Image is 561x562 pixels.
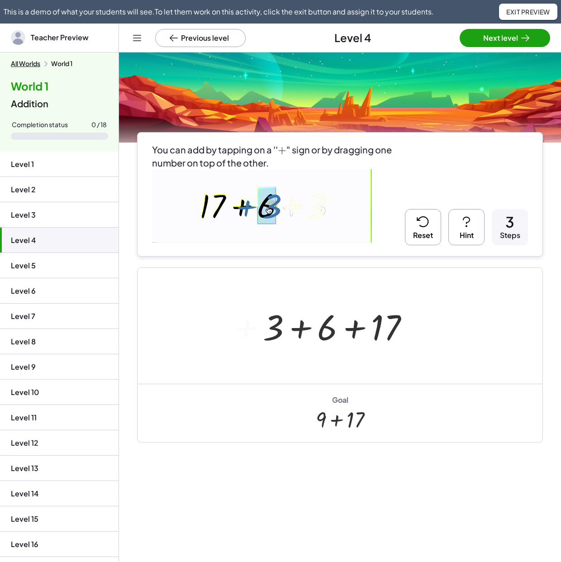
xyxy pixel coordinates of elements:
div: Level 15 [11,514,38,524]
span: + [278,143,286,157]
img: aff921f5a5c5dc62d04d19d3c9154b0c418583d56c2ec9ad8fea87875eb2cccb.gif [152,169,371,243]
div: Level 8 [11,336,36,347]
button: Hint [448,209,485,245]
div: Level 10 [11,387,39,398]
button: All Worlds [11,60,40,68]
div: Level 9 [11,362,36,372]
div: Level 2 [11,184,36,195]
div: Level 7 [11,311,35,322]
span: Exit Preview [506,8,550,16]
div: Completion status [12,121,68,129]
div: Goal [332,395,348,405]
div: 0 / 18 [91,121,107,129]
div: Level 14 [11,488,38,499]
div: Level 12 [11,438,38,448]
div: Level 5 [11,260,36,271]
button: Next level [460,29,550,47]
div: Level 4 [11,235,36,246]
div: Level 3 [11,210,36,220]
div: Level 1 [11,159,34,170]
p: You can add by tapping on a '' " sign or by dragging one number on top of the other. [152,143,394,169]
button: Previous level [155,29,246,47]
button: Exit Preview [499,4,557,20]
span: Teacher Preview [31,32,108,43]
div: Level 13 [11,463,38,474]
div: Level 6 [11,286,36,296]
div: Addition [11,97,108,110]
div: World 1 [51,60,72,68]
div: Steps [500,230,520,240]
div: Level 11 [11,412,37,423]
div: 3 [505,214,514,229]
span: Level 4 [334,30,371,46]
h4: World 1 [11,79,108,94]
div: Level 16 [11,539,38,550]
button: Reset [405,209,441,245]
